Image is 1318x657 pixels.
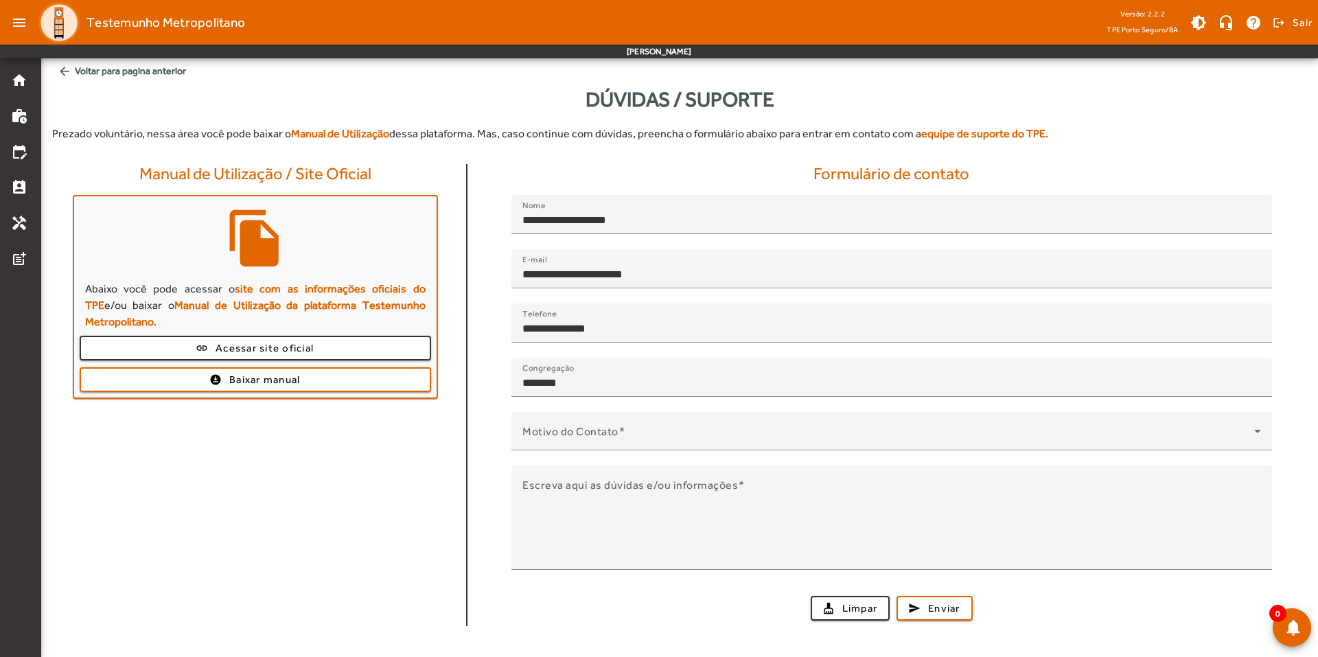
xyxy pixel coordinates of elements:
div: Versão: 2.2.2 [1107,5,1178,23]
span: Voltar para pagina anterior [52,58,1307,84]
mat-icon: edit_calendar [11,143,27,160]
mat-label: Congregação [522,363,574,373]
button: Sair [1271,12,1313,33]
button: Baixar manual [80,367,431,392]
div: Dúvidas / Suporte [52,84,1307,115]
mat-label: Telefone [522,309,557,319]
span: Enviar [928,601,960,616]
a: Testemunho Metropolitano [33,2,245,43]
mat-icon: perm_contact_calendar [11,179,27,196]
strong: Manual de Utilização [291,127,389,140]
h4: Manual de Utilização / Site Oficial [139,164,371,184]
button: Acessar site oficial [80,336,431,360]
button: Limpar [811,596,890,621]
span: Acessar site oficial [216,341,314,356]
strong: equipe de suporte do TPE [921,127,1045,140]
mat-label: Nome [522,200,546,210]
img: Logo TPE [38,2,80,43]
mat-icon: arrow_back [58,65,71,78]
span: Limpar [842,601,878,616]
span: 0 [1269,605,1286,622]
mat-icon: file_copy [221,207,290,276]
mat-icon: home [11,72,27,89]
strong: site com as informações oficiais do TPE [85,282,426,312]
span: Baixar manual [229,372,300,388]
mat-icon: menu [5,9,33,36]
mat-label: Motivo do Contato [522,424,618,437]
mat-label: E-mail [522,255,546,264]
span: TPE Porto Seguro/BA [1107,23,1178,36]
mat-icon: work_history [11,108,27,124]
strong: Manual de Utilização da plataforma Testemunho Metropolitano [85,299,426,328]
span: Sair [1293,12,1313,34]
mat-icon: handyman [11,215,27,231]
div: Prezado voluntário, nessa área você pode baixar o dessa plataforma. Mas, caso continue com dúvida... [52,115,1307,153]
mat-label: Escreva aqui as dúvidas e/ou informações [522,478,738,491]
button: Enviar [897,596,973,621]
p: Abaixo você pode acessar o e/ou baixar o . [85,281,426,330]
mat-icon: post_add [11,251,27,267]
span: Testemunho Metropolitano [86,12,245,34]
h4: Formulário de contato [476,164,1307,184]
